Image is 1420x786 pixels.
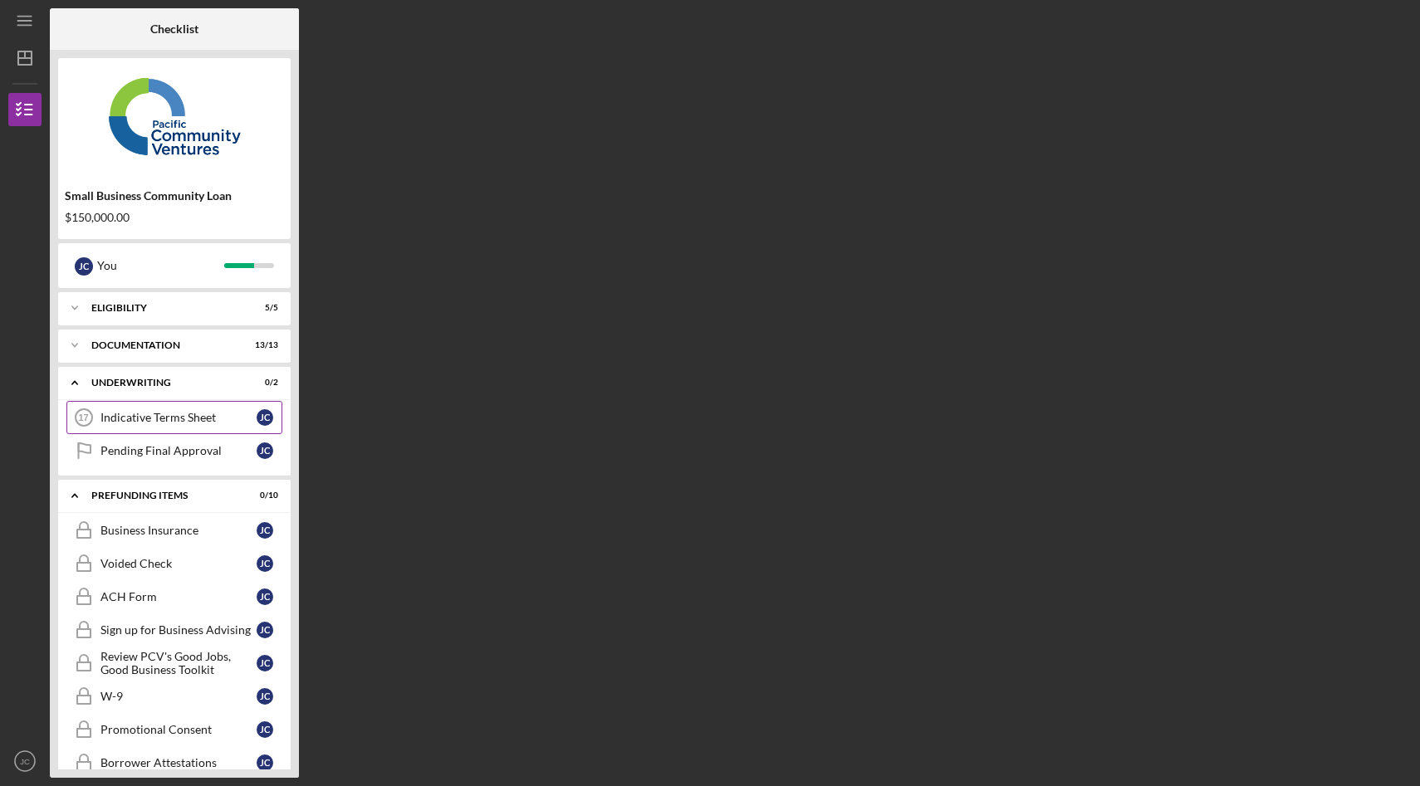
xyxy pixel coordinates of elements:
[248,340,278,350] div: 13 / 13
[100,723,257,736] div: Promotional Consent
[100,590,257,603] div: ACH Form
[66,401,282,434] a: 17Indicative Terms SheetJC
[257,655,273,671] div: J C
[257,409,273,426] div: J C
[66,613,282,647] a: Sign up for Business AdvisingJC
[66,746,282,779] a: Borrower AttestationsJC
[257,588,273,605] div: J C
[66,680,282,713] a: W-9JC
[257,622,273,638] div: J C
[91,378,237,388] div: Underwriting
[91,340,237,350] div: Documentation
[248,378,278,388] div: 0 / 2
[257,754,273,771] div: J C
[100,444,257,457] div: Pending Final Approval
[65,211,284,224] div: $150,000.00
[257,555,273,572] div: J C
[66,647,282,680] a: Review PCV's Good Jobs, Good Business ToolkitJC
[150,22,198,36] b: Checklist
[66,547,282,580] a: Voided CheckJC
[97,251,224,280] div: You
[66,580,282,613] a: ACH FormJC
[66,434,282,467] a: Pending Final ApprovalJC
[257,688,273,705] div: J C
[66,514,282,547] a: Business InsuranceJC
[66,713,282,746] a: Promotional ConsentJC
[78,413,88,422] tspan: 17
[75,257,93,276] div: J C
[65,189,284,203] div: Small Business Community Loan
[100,524,257,537] div: Business Insurance
[257,522,273,539] div: J C
[257,721,273,738] div: J C
[100,690,257,703] div: W-9
[20,757,30,766] text: JC
[257,442,273,459] div: J C
[100,411,257,424] div: Indicative Terms Sheet
[8,745,42,778] button: JC
[91,491,237,500] div: Prefunding Items
[248,303,278,313] div: 5 / 5
[100,650,257,676] div: Review PCV's Good Jobs, Good Business Toolkit
[248,491,278,500] div: 0 / 10
[100,623,257,637] div: Sign up for Business Advising
[91,303,237,313] div: Eligibility
[100,557,257,570] div: Voided Check
[100,756,257,769] div: Borrower Attestations
[58,66,291,166] img: Product logo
